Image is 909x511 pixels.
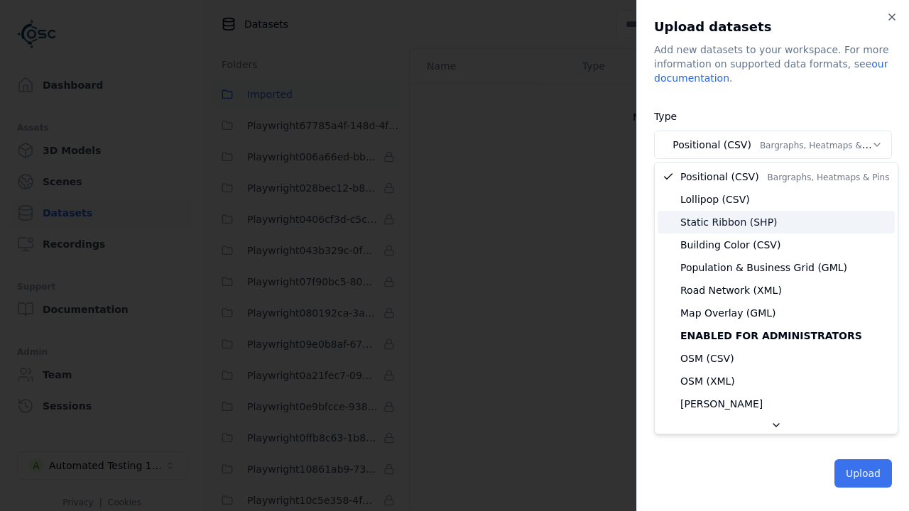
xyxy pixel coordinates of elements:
[768,172,890,182] span: Bargraphs, Heatmaps & Pins
[680,215,778,229] span: Static Ribbon (SHP)
[680,283,782,297] span: Road Network (XML)
[680,351,734,366] span: OSM (CSV)
[680,397,763,411] span: [PERSON_NAME]
[680,374,735,388] span: OSM (XML)
[680,238,780,252] span: Building Color (CSV)
[680,170,889,184] span: Positional (CSV)
[680,306,776,320] span: Map Overlay (GML)
[680,260,847,275] span: Population & Business Grid (GML)
[658,324,895,347] div: Enabled for administrators
[680,192,750,207] span: Lollipop (CSV)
